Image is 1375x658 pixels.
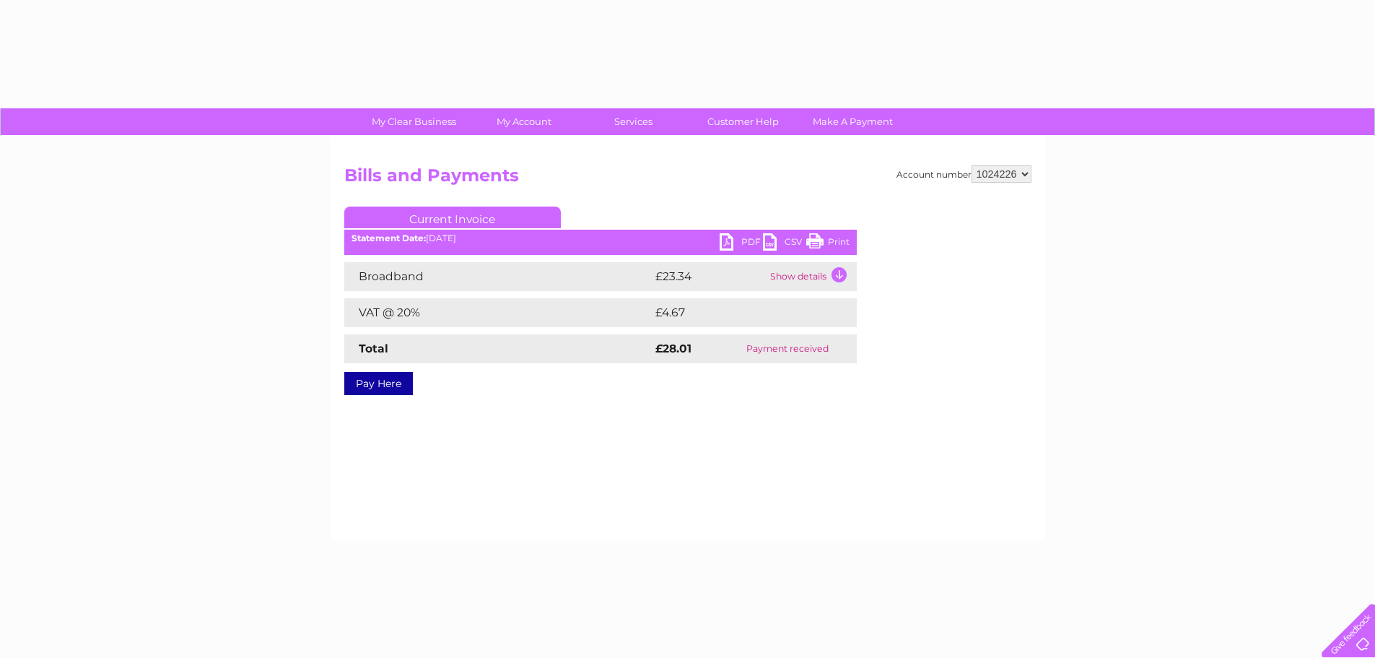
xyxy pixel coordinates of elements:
[720,233,763,254] a: PDF
[352,233,426,243] b: Statement Date:
[793,108,912,135] a: Make A Payment
[344,207,561,228] a: Current Invoice
[652,262,767,291] td: £23.34
[464,108,583,135] a: My Account
[344,372,413,395] a: Pay Here
[344,262,652,291] td: Broadband
[344,233,857,243] div: [DATE]
[344,298,652,327] td: VAT @ 20%
[652,298,823,327] td: £4.67
[359,342,388,355] strong: Total
[354,108,473,135] a: My Clear Business
[718,334,856,363] td: Payment received
[574,108,693,135] a: Services
[763,233,806,254] a: CSV
[896,165,1031,183] div: Account number
[806,233,850,254] a: Print
[344,165,1031,193] h2: Bills and Payments
[767,262,857,291] td: Show details
[684,108,803,135] a: Customer Help
[655,342,691,355] strong: £28.01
